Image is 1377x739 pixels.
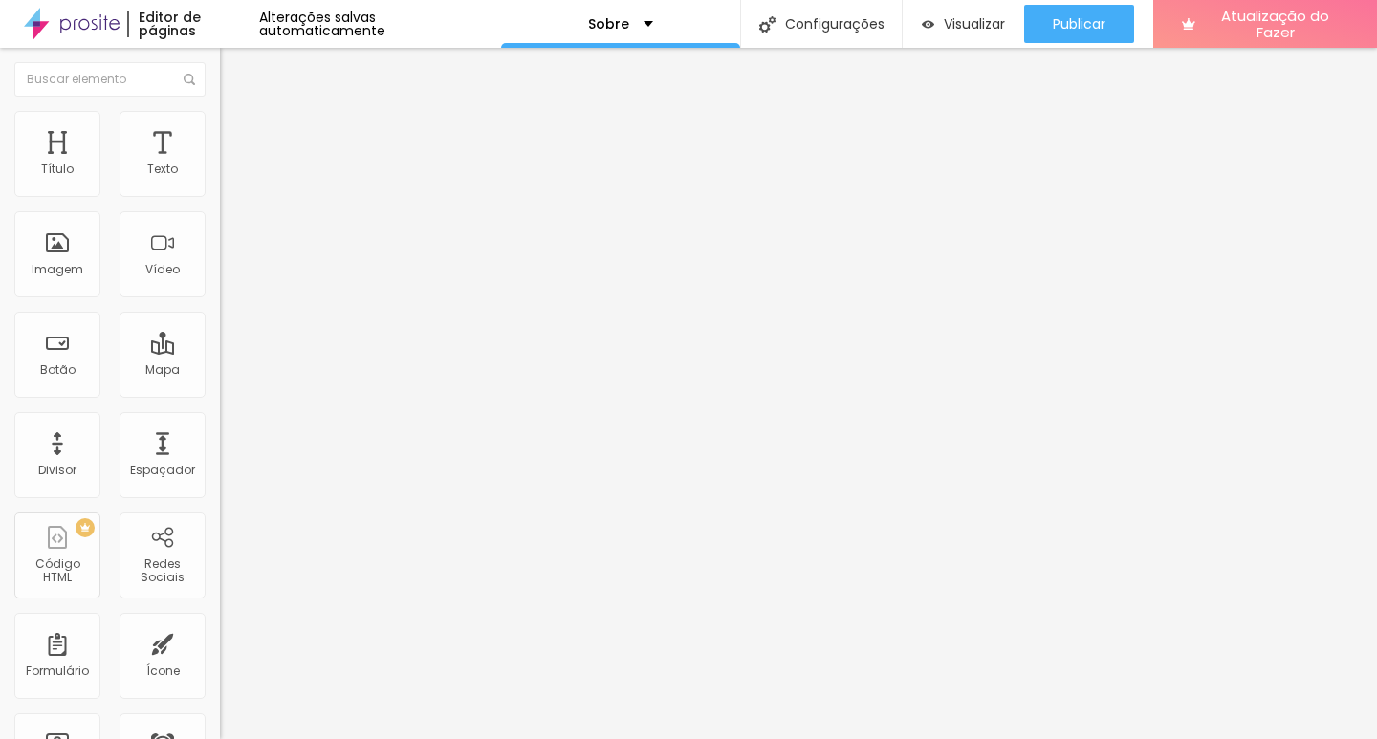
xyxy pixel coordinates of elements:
[759,16,776,33] img: Ícone
[141,555,185,585] font: Redes Sociais
[944,14,1005,33] font: Visualizar
[1221,6,1329,42] font: Atualização do Fazer
[903,5,1024,43] button: Visualizar
[38,462,76,478] font: Divisor
[1024,5,1134,43] button: Publicar
[40,361,76,378] font: Botão
[588,14,629,33] font: Sobre
[41,161,74,177] font: Título
[922,16,934,33] img: view-1.svg
[146,663,180,679] font: Ícone
[35,555,80,585] font: Código HTML
[785,14,885,33] font: Configurações
[259,8,385,40] font: Alterações salvas automaticamente
[220,48,1377,739] iframe: Editor
[139,8,201,40] font: Editor de páginas
[26,663,89,679] font: Formulário
[184,74,195,85] img: Ícone
[145,261,180,277] font: Vídeo
[1053,14,1105,33] font: Publicar
[14,62,206,97] input: Buscar elemento
[32,261,83,277] font: Imagem
[130,462,195,478] font: Espaçador
[145,361,180,378] font: Mapa
[147,161,178,177] font: Texto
